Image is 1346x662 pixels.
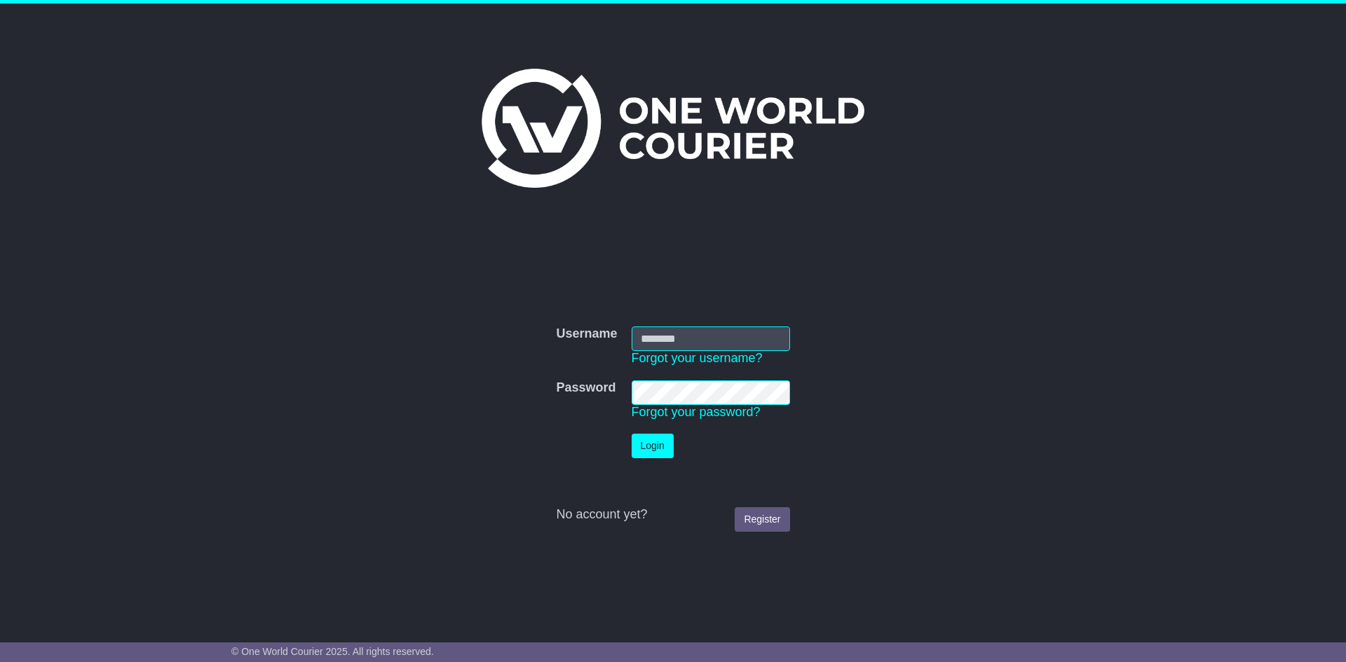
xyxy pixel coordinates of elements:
img: One World [482,69,864,188]
span: © One World Courier 2025. All rights reserved. [231,646,434,657]
a: Forgot your password? [632,405,761,419]
a: Forgot your username? [632,351,763,365]
button: Login [632,434,674,458]
label: Username [556,326,617,342]
a: Register [735,507,789,532]
label: Password [556,380,616,396]
div: No account yet? [556,507,789,523]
